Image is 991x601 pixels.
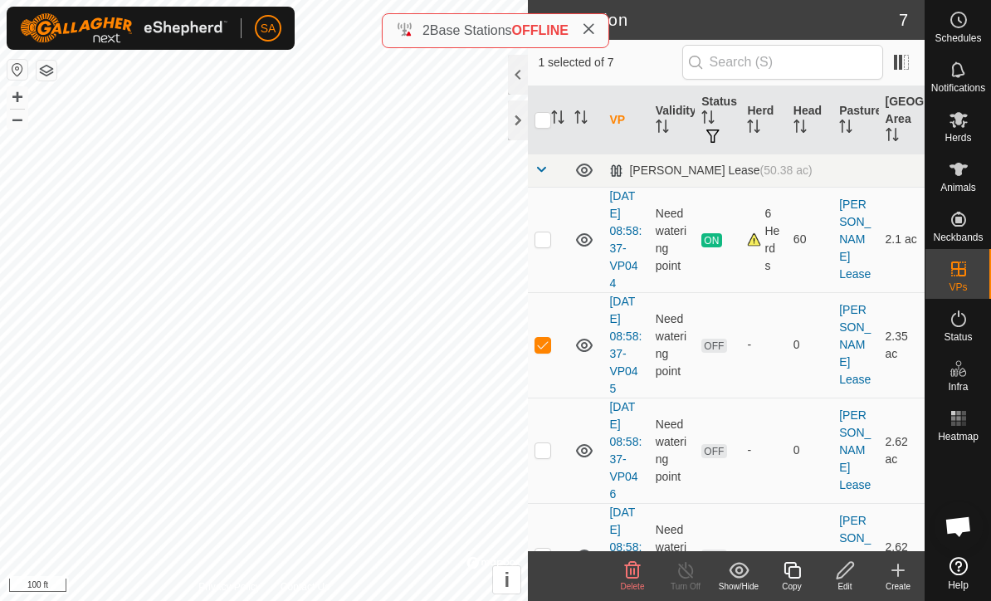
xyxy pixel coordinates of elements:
[7,87,27,107] button: +
[839,514,871,597] a: [PERSON_NAME] Lease
[747,205,779,275] div: 6 Herds
[839,198,871,281] a: [PERSON_NAME] Lease
[934,501,984,551] div: Open chat
[933,232,983,242] span: Neckbands
[760,164,813,177] span: (50.38 ac)
[765,580,818,593] div: Copy
[701,444,726,458] span: OFF
[37,61,56,81] button: Map Layers
[621,582,645,591] span: Delete
[940,183,976,193] span: Animals
[551,113,564,126] p-sorticon: Activate to sort
[787,187,832,292] td: 60
[935,33,981,43] span: Schedules
[422,23,430,37] span: 2
[505,569,510,591] span: i
[931,83,985,93] span: Notifications
[659,580,712,593] div: Turn Off
[879,398,925,503] td: 2.62 ac
[538,10,898,30] h2: In Rotation
[682,45,883,80] input: Search (S)
[649,86,695,154] th: Validity
[603,86,648,154] th: VP
[839,408,871,491] a: [PERSON_NAME] Lease
[701,113,715,126] p-sorticon: Activate to sort
[574,113,588,126] p-sorticon: Activate to sort
[701,339,726,353] span: OFF
[945,133,971,143] span: Herds
[512,23,569,37] span: OFFLINE
[938,432,979,442] span: Heatmap
[198,579,261,594] a: Privacy Policy
[7,60,27,80] button: Reset Map
[944,332,972,342] span: Status
[609,164,812,178] div: [PERSON_NAME] Lease
[793,122,807,135] p-sorticon: Activate to sort
[747,122,760,135] p-sorticon: Activate to sort
[879,292,925,398] td: 2.35 ac
[879,86,925,154] th: [GEOGRAPHIC_DATA] Area
[747,547,779,564] div: -
[538,54,681,71] span: 1 selected of 7
[701,550,726,564] span: OFF
[839,122,852,135] p-sorticon: Activate to sort
[871,580,925,593] div: Create
[899,7,908,32] span: 7
[948,382,968,392] span: Infra
[949,282,967,292] span: VPs
[649,292,695,398] td: Need watering point
[925,550,991,597] a: Help
[493,566,520,594] button: i
[20,13,227,43] img: Gallagher Logo
[818,580,871,593] div: Edit
[832,86,878,154] th: Pasture
[649,187,695,292] td: Need watering point
[7,109,27,129] button: –
[609,400,642,501] a: [DATE] 08:58:37-VP046
[747,442,779,459] div: -
[747,336,779,354] div: -
[430,23,512,37] span: Base Stations
[787,398,832,503] td: 0
[281,579,330,594] a: Contact Us
[609,189,642,290] a: [DATE] 08:58:37-VP044
[740,86,786,154] th: Herd
[712,580,765,593] div: Show/Hide
[261,20,276,37] span: SA
[701,233,721,247] span: ON
[656,122,669,135] p-sorticon: Activate to sort
[948,580,969,590] span: Help
[879,187,925,292] td: 2.1 ac
[787,86,832,154] th: Head
[649,398,695,503] td: Need watering point
[787,292,832,398] td: 0
[886,130,899,144] p-sorticon: Activate to sort
[839,303,871,386] a: [PERSON_NAME] Lease
[695,86,740,154] th: Status
[609,295,642,395] a: [DATE] 08:58:37-VP045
